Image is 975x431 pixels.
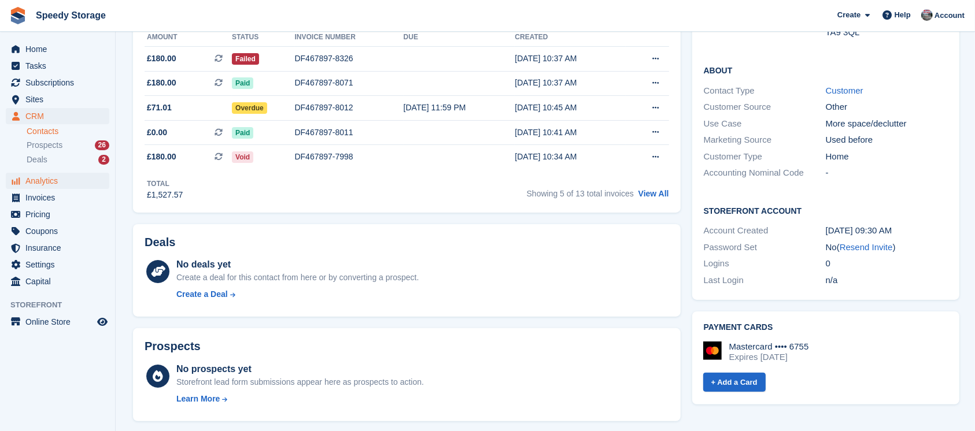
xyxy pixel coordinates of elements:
span: Online Store [25,314,95,330]
div: Logins [704,257,826,270]
div: Last Login [704,274,826,287]
div: No deals yet [176,258,419,272]
div: Learn More [176,393,220,405]
span: £180.00 [147,151,176,163]
a: Resend Invite [840,242,893,252]
a: menu [6,108,109,124]
a: menu [6,314,109,330]
div: More space/declutter [826,117,948,131]
div: 0 [826,257,948,270]
div: No prospects yet [176,362,424,376]
img: Mastercard Logo [703,341,722,360]
th: Invoice number [295,28,404,47]
div: Customer Source [704,101,826,114]
a: menu [6,273,109,289]
h2: Prospects [145,340,201,353]
div: Used before [826,133,948,147]
span: Tasks [25,58,95,74]
div: Create a deal for this contact from here or by converting a prospect. [176,272,419,284]
a: menu [6,257,109,273]
th: Due [404,28,515,47]
div: [DATE] 10:45 AM [515,102,625,114]
div: No [826,241,948,254]
h2: Payment cards [704,323,948,332]
a: Contacts [27,126,109,137]
a: menu [6,190,109,206]
div: Expires [DATE] [729,352,809,362]
div: Total [147,179,183,189]
div: [DATE] 10:37 AM [515,77,625,89]
div: [DATE] 10:41 AM [515,127,625,139]
div: [DATE] 10:34 AM [515,151,625,163]
span: ( ) [837,242,896,252]
a: View All [638,189,669,198]
div: DF467897-8012 [295,102,404,114]
span: Insurance [25,240,95,256]
a: Deals 2 [27,154,109,166]
div: DF467897-8326 [295,53,404,65]
span: Deals [27,154,47,165]
img: stora-icon-8386f47178a22dfd0bd8f6a31ec36ba5ce8667c1dd55bd0f319d3a0aa187defe.svg [9,7,27,24]
a: menu [6,41,109,57]
a: Create a Deal [176,288,419,300]
span: Storefront [10,299,115,311]
span: Pricing [25,206,95,222]
span: Paid [232,127,253,139]
span: Failed [232,53,259,65]
span: £71.01 [147,102,172,114]
div: Marketing Source [704,133,826,147]
span: Void [232,151,253,163]
span: Help [895,9,911,21]
div: Contact Type [704,84,826,98]
div: Use Case [704,117,826,131]
div: Create a Deal [176,288,228,300]
a: Speedy Storage [31,6,110,25]
span: Account [935,10,965,21]
div: Customer Type [704,150,826,164]
span: Paid [232,77,253,89]
div: Home [826,150,948,164]
span: Analytics [25,173,95,189]
img: Dan Jackson [921,9,933,21]
a: menu [6,75,109,91]
a: Customer [826,86,863,95]
span: £180.00 [147,53,176,65]
a: menu [6,173,109,189]
a: menu [6,58,109,74]
div: Mastercard •••• 6755 [729,341,809,352]
a: Learn More [176,393,424,405]
div: DF467897-7998 [295,151,404,163]
div: DF467897-8071 [295,77,404,89]
span: Subscriptions [25,75,95,91]
span: £0.00 [147,127,167,139]
span: Capital [25,273,95,289]
a: menu [6,240,109,256]
span: Sites [25,91,95,107]
a: Preview store [95,315,109,329]
div: Storefront lead form submissions appear here as prospects to action. [176,376,424,388]
span: Home [25,41,95,57]
th: Created [515,28,625,47]
span: Settings [25,257,95,273]
a: Prospects 26 [27,139,109,151]
a: menu [6,91,109,107]
div: £1,527.57 [147,189,183,201]
div: n/a [826,274,948,287]
div: - [826,166,948,180]
span: £180.00 [147,77,176,89]
div: DF467897-8011 [295,127,404,139]
span: Showing 5 of 13 total invoices [527,189,634,198]
div: [DATE] 11:59 PM [404,102,515,114]
a: menu [6,223,109,239]
div: 26 [95,140,109,150]
th: Status [232,28,294,47]
a: menu [6,206,109,222]
div: Accounting Nominal Code [704,166,826,180]
span: Prospects [27,140,62,151]
h2: Deals [145,236,175,249]
div: Password Set [704,241,826,254]
div: [DATE] 10:37 AM [515,53,625,65]
th: Amount [145,28,232,47]
a: + Add a Card [703,373,766,392]
div: Account Created [704,224,826,237]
